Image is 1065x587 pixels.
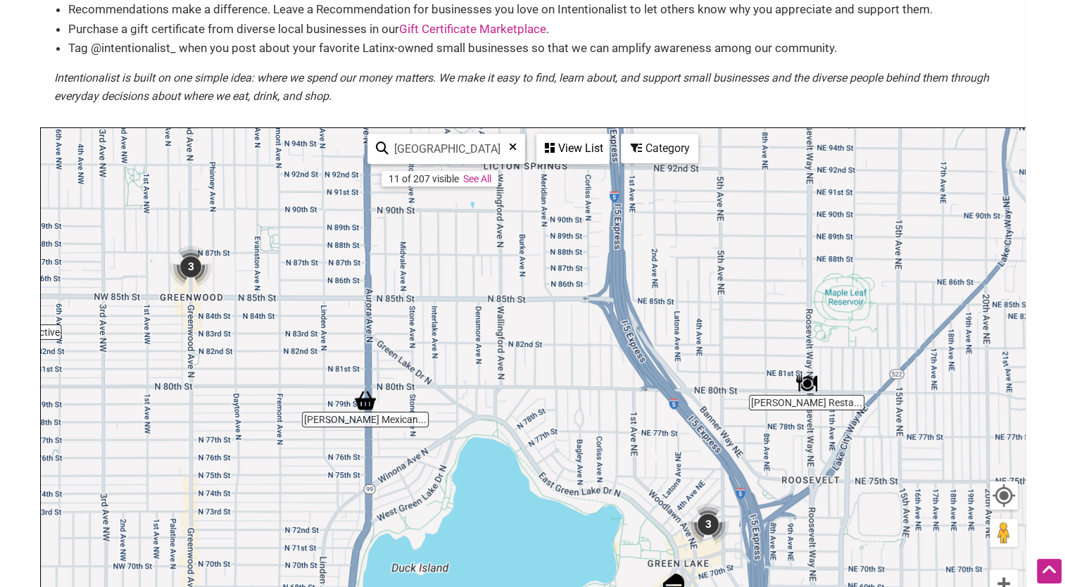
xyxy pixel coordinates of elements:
div: See a list of the visible businesses [536,134,610,164]
div: 3 [687,503,729,545]
em: Intentionalist is built on one simple idea: where we spend our money matters. We make it easy to ... [54,71,989,103]
div: Scroll Back to Top [1037,559,1061,583]
div: View List [538,135,608,162]
div: Type to search and filter [367,134,525,164]
div: Category [622,135,697,162]
div: Filter by category [621,134,698,163]
div: 3 [170,246,212,288]
a: See All [463,173,491,184]
button: Drag Pegman onto the map to open Street View [990,519,1018,547]
li: Tag @intentionalist_ when you post about your favorite Latinx-owned small businesses so that we c... [68,39,1012,58]
a: Gift Certificate Marketplace [399,22,546,36]
li: Purchase a gift certificate from diverse local businesses in our . [68,20,1012,39]
button: Your Location [990,481,1018,510]
input: Type to find and filter... [389,135,516,163]
div: 11 of 207 visible [389,173,459,184]
div: Don Lucho's Restaurant [796,373,817,394]
div: Mendoza's Mexican Mercado [355,390,376,411]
